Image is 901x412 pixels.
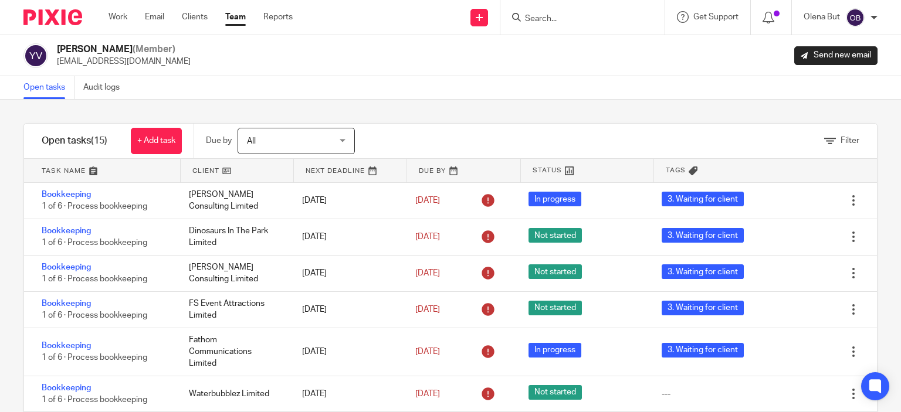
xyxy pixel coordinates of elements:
div: Waterbubblez Limited [177,382,290,406]
span: 3. Waiting for client [662,343,744,357]
div: [DATE] [290,189,404,212]
div: [PERSON_NAME] Consulting Limited [177,256,290,291]
a: Send new email [794,46,878,65]
a: Bookkeeping [42,342,91,350]
a: Email [145,11,164,23]
span: 3. Waiting for client [662,228,744,243]
a: Work [109,11,127,23]
a: Reports [263,11,293,23]
span: Not started [529,264,582,279]
span: [DATE] [415,233,440,241]
span: (15) [91,136,107,145]
span: Not started [529,301,582,315]
span: [DATE] [415,305,440,314]
span: Not started [529,385,582,400]
div: [DATE] [290,340,404,363]
span: 3. Waiting for client [662,301,744,315]
span: Get Support [693,13,739,21]
span: Status [533,165,562,175]
img: Pixie [23,9,82,25]
div: Dinosaurs In The Park Limited [177,219,290,255]
div: [DATE] [290,261,404,285]
span: 1 of 6 · Process bookkeeping [42,353,147,362]
span: Filter [841,137,859,145]
div: [PERSON_NAME] Consulting Limited [177,183,290,219]
span: 3. Waiting for client [662,192,744,206]
span: [DATE] [415,390,440,398]
div: --- [662,388,670,400]
span: (Member) [133,45,175,54]
a: Open tasks [23,76,74,99]
div: [DATE] [290,298,404,321]
a: + Add task [131,128,182,154]
span: 1 of 6 · Process bookkeeping [42,203,147,211]
a: Bookkeeping [42,227,91,235]
span: [DATE] [415,348,440,356]
p: [EMAIL_ADDRESS][DOMAIN_NAME] [57,56,191,67]
a: Bookkeeping [42,299,91,308]
span: [DATE] [415,196,440,205]
span: Tags [666,165,686,175]
span: All [247,137,256,145]
span: Not started [529,228,582,243]
span: In progress [529,343,581,357]
h1: Open tasks [42,135,107,147]
span: In progress [529,192,581,206]
span: 1 of 6 · Process bookkeeping [42,239,147,247]
a: Team [225,11,246,23]
span: 1 of 6 · Process bookkeeping [42,311,147,319]
h2: [PERSON_NAME] [57,43,191,56]
div: Fathom Communications Limited [177,328,290,376]
a: Bookkeeping [42,263,91,271]
p: Olena But [804,11,840,23]
a: Bookkeeping [42,384,91,392]
div: FS Event Attractions Limited [177,292,290,328]
img: svg%3E [846,8,865,27]
input: Search [524,14,629,25]
p: Due by [206,135,232,147]
span: 3. Waiting for client [662,264,744,279]
img: svg%3E [23,43,48,68]
span: [DATE] [415,269,440,277]
span: 1 of 6 · Process bookkeeping [42,396,147,404]
div: [DATE] [290,225,404,248]
span: 1 of 6 · Process bookkeeping [42,275,147,283]
a: Bookkeeping [42,190,91,199]
a: Audit logs [83,76,128,99]
div: [DATE] [290,382,404,406]
a: Clients [182,11,208,23]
